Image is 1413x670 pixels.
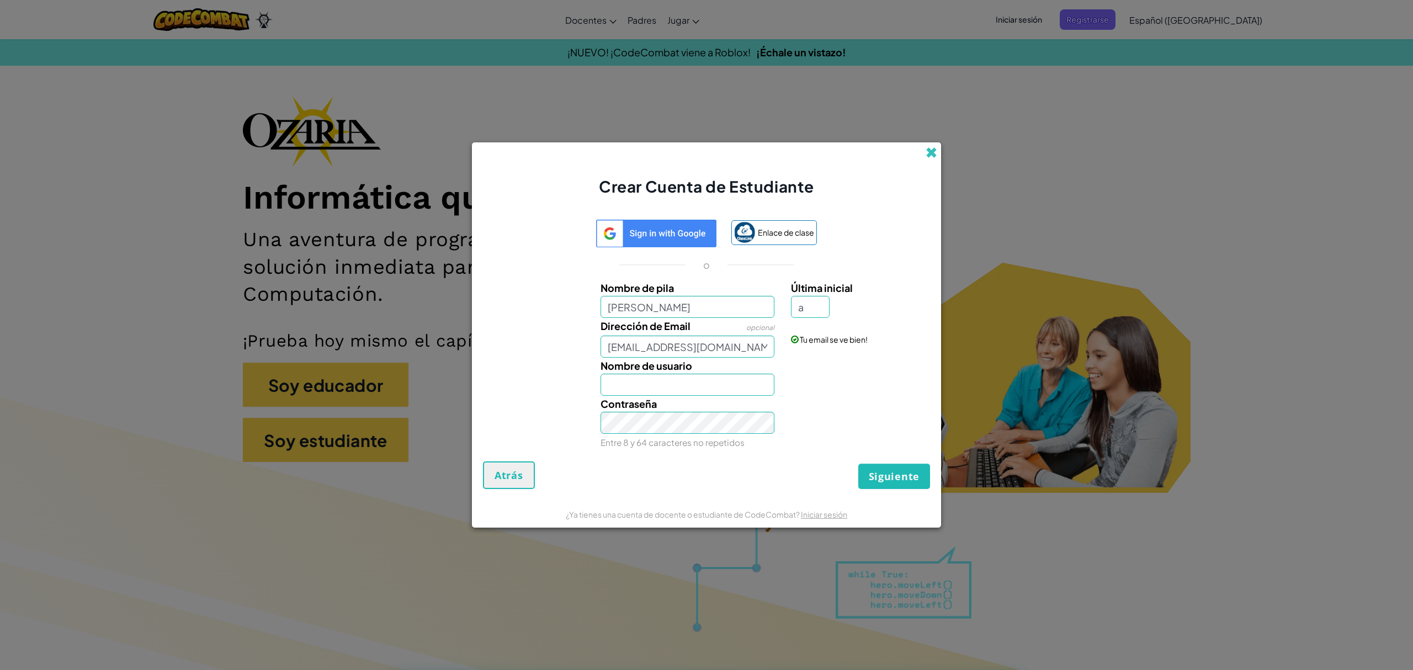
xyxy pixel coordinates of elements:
img: classlink-logo-small.png [734,222,755,243]
span: Siguiente [869,470,920,483]
button: Atrás [483,461,535,489]
font: Enlace de clase [758,227,814,237]
button: Siguiente [858,464,930,489]
span: Tu email se ve bien! [800,334,868,344]
span: Nombre de pila [601,281,674,294]
span: Última inicial [791,281,853,294]
font: Crear Cuenta de Estudiante [599,177,814,196]
span: opcional [746,323,774,332]
img: log-in-google-sso-generic.svg [596,220,717,247]
span: Dirección de Email [601,320,690,332]
span: Atrás [495,469,523,482]
font: ¿Ya tienes una cuenta de docente o estudiante de CodeCombat? [566,509,800,519]
span: Contraseña [601,397,657,410]
span: Nombre de usuario [601,359,692,372]
a: Iniciar sesión [801,509,847,519]
p: o [703,258,710,272]
small: Entre 8 y 64 caracteres no repetidos [601,437,745,448]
